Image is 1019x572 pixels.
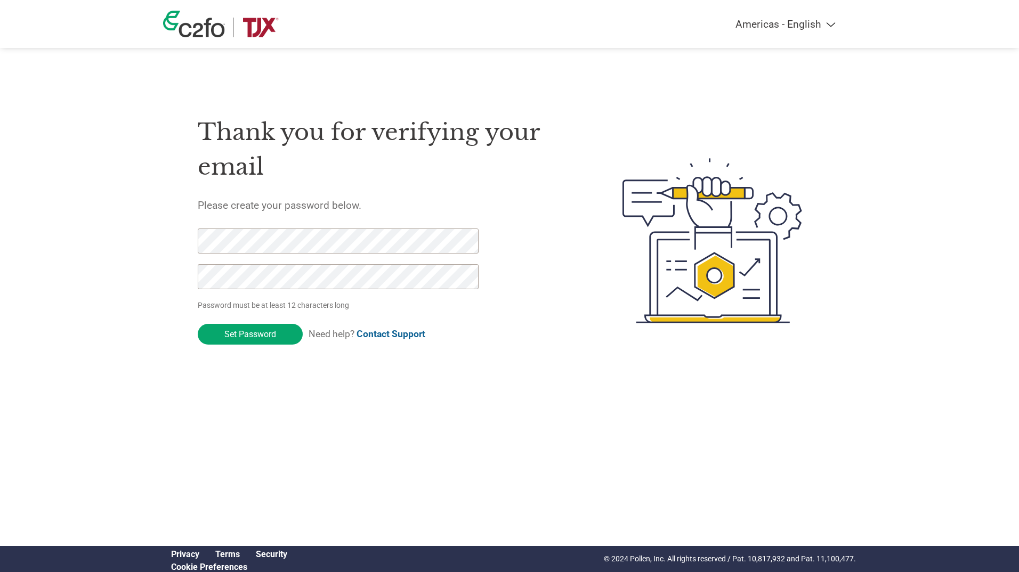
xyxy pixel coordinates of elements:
a: Terms [215,549,240,559]
a: Contact Support [357,329,425,339]
a: Security [256,549,287,559]
h1: Thank you for verifying your email [198,115,572,184]
div: Open Cookie Preferences Modal [163,562,295,572]
h5: Please create your password below. [198,199,572,211]
a: Cookie Preferences, opens a dedicated popup modal window [171,562,247,572]
a: Privacy [171,549,199,559]
input: Set Password [198,324,303,345]
p: © 2024 Pollen, Inc. All rights reserved / Pat. 10,817,932 and Pat. 11,100,477. [604,553,856,565]
span: Need help? [309,329,425,339]
img: c2fo logo [163,11,225,37]
p: Password must be at least 12 characters long [198,300,482,311]
img: create-password [603,100,822,382]
img: TJX [241,18,280,37]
